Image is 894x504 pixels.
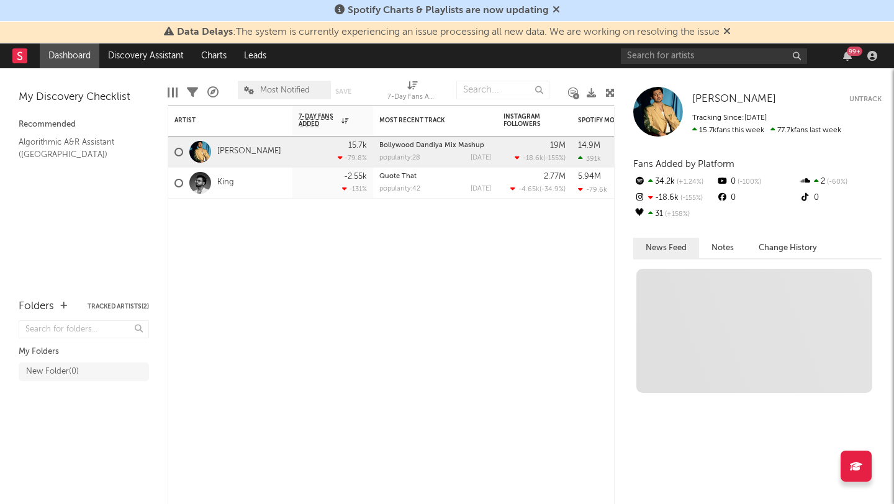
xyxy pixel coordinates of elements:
[26,364,79,379] div: New Folder ( 0 )
[578,155,601,163] div: 391k
[633,174,716,190] div: 34.2k
[19,299,54,314] div: Folders
[19,90,149,105] div: My Discovery Checklist
[168,74,178,110] div: Edit Columns
[99,43,192,68] a: Discovery Assistant
[633,160,734,169] span: Fans Added by Platform
[348,6,549,16] span: Spotify Charts & Playlists are now updating
[723,27,731,37] span: Dismiss
[379,155,420,161] div: popularity: 28
[19,117,149,132] div: Recommended
[19,320,149,338] input: Search for folders...
[550,142,566,150] div: 19M
[187,74,198,110] div: Filters
[692,127,764,134] span: 15.7k fans this week
[663,211,690,218] span: +158 %
[299,113,338,128] span: 7-Day Fans Added
[736,179,761,186] span: -100 %
[545,155,564,162] span: -155 %
[692,94,776,104] span: [PERSON_NAME]
[471,155,491,161] div: [DATE]
[544,173,566,181] div: 2.77M
[342,185,367,193] div: -131 %
[578,142,600,150] div: 14.9M
[260,86,310,94] span: Most Notified
[338,154,367,162] div: -79.8 %
[510,185,566,193] div: ( )
[456,81,549,99] input: Search...
[799,174,882,190] div: 2
[217,178,234,188] a: King
[679,195,703,202] span: -155 %
[387,74,437,110] div: 7-Day Fans Added (7-Day Fans Added)
[847,47,862,56] div: 99 +
[716,190,798,206] div: 0
[692,93,776,106] a: [PERSON_NAME]
[843,51,852,61] button: 99+
[40,43,99,68] a: Dashboard
[633,238,699,258] button: News Feed
[633,206,716,222] div: 31
[578,117,671,124] div: Spotify Monthly Listeners
[379,173,491,180] div: Quote That
[379,186,420,192] div: popularity: 42
[217,146,281,157] a: [PERSON_NAME]
[192,43,235,68] a: Charts
[335,88,351,95] button: Save
[174,117,268,124] div: Artist
[692,114,767,122] span: Tracking Since: [DATE]
[503,113,547,128] div: Instagram Followers
[207,74,219,110] div: A&R Pipeline
[578,173,601,181] div: 5.94M
[235,43,275,68] a: Leads
[348,142,367,150] div: 15.7k
[88,304,149,310] button: Tracked Artists(2)
[799,190,882,206] div: 0
[746,238,829,258] button: Change History
[515,154,566,162] div: ( )
[849,93,882,106] button: Untrack
[699,238,746,258] button: Notes
[633,190,716,206] div: -18.6k
[621,48,807,64] input: Search for artists
[523,155,543,162] span: -18.6k
[825,179,847,186] span: -60 %
[692,127,841,134] span: 77.7k fans last week
[379,142,491,149] div: Bollywood Dandiya Mix Mashup
[19,362,149,381] a: New Folder(0)
[518,186,540,193] span: -4.65k
[177,27,720,37] span: : The system is currently experiencing an issue processing all new data. We are working on resolv...
[379,117,472,124] div: Most Recent Track
[471,186,491,192] div: [DATE]
[541,186,564,193] span: -34.9 %
[379,142,484,149] a: Bollywood Dandiya Mix Mashup
[553,6,560,16] span: Dismiss
[578,186,607,194] div: -79.6k
[19,344,149,359] div: My Folders
[675,179,703,186] span: +1.24 %
[716,174,798,190] div: 0
[344,173,367,181] div: -2.55k
[379,173,417,180] a: Quote That
[19,135,137,161] a: Algorithmic A&R Assistant ([GEOGRAPHIC_DATA])
[177,27,233,37] span: Data Delays
[387,90,437,105] div: 7-Day Fans Added (7-Day Fans Added)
